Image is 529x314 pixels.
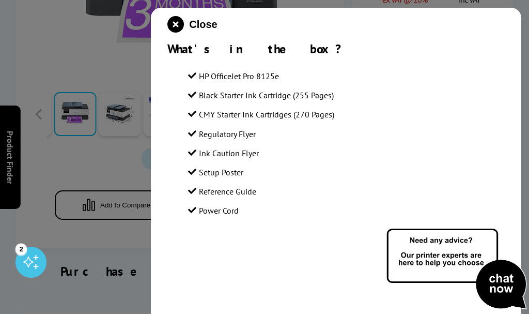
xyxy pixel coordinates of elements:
span: Setup Poster [199,167,243,177]
span: Regulatory Flyer [199,129,256,139]
button: close modal [167,16,217,33]
span: Ink Caution Flyer [199,148,259,158]
span: Black Starter Ink Cartridge (255 Pages) [199,90,334,100]
span: Close [189,19,217,31]
span: HP OfficeJet Pro 8125e​ [199,71,279,81]
img: Open Live Chat window [384,227,529,312]
span: CMY Starter Ink Cartridges (270 Pages) [199,109,334,119]
span: Power Cord [199,205,239,216]
div: What's in the box? [167,41,505,57]
span: Reference Guide [199,186,256,197]
div: 2 [15,243,27,255]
